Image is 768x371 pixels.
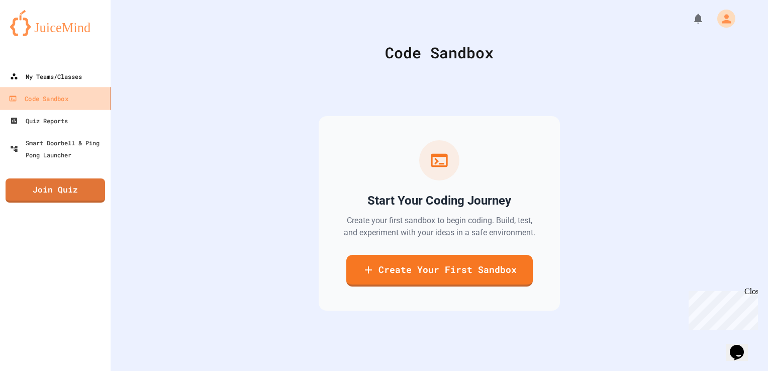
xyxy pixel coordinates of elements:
div: Code Sandbox [136,41,743,64]
div: Quiz Reports [10,115,68,127]
div: My Account [707,7,738,30]
iframe: chat widget [685,287,758,330]
img: logo-orange.svg [10,10,101,36]
a: Create Your First Sandbox [346,255,533,287]
p: Create your first sandbox to begin coding. Build, test, and experiment with your ideas in a safe ... [343,215,536,239]
div: Smart Doorbell & Ping Pong Launcher [10,137,107,161]
a: Join Quiz [6,178,105,203]
div: Code Sandbox [9,92,68,105]
div: My Teams/Classes [10,70,82,82]
iframe: chat widget [726,331,758,361]
div: My Notifications [674,10,707,27]
h2: Start Your Coding Journey [367,193,511,209]
div: Chat with us now!Close [4,4,69,64]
